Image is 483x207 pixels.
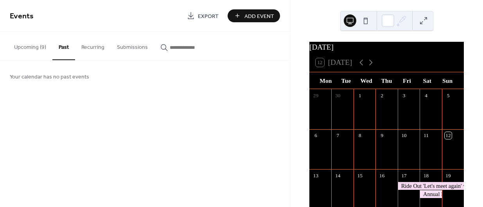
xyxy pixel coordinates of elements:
div: 12 [445,132,452,139]
div: 17 [400,172,408,179]
button: Recurring [75,32,111,59]
div: 16 [378,172,385,179]
span: Export [198,12,219,20]
div: 6 [312,132,319,139]
div: 8 [356,132,363,139]
div: Wed [356,72,377,89]
button: Submissions [111,32,154,59]
span: Your calendar has no past events [10,73,89,81]
div: 15 [356,172,363,179]
div: Tue [336,72,356,89]
div: 3 [400,92,408,99]
div: Sat [417,72,437,89]
div: 9 [378,132,385,139]
div: Ride Out 'Let's meet again' weekend [398,182,464,190]
div: Sun [437,72,458,89]
button: Past [52,32,75,60]
div: 5 [445,92,452,99]
div: 13 [312,172,319,179]
a: Export [181,9,224,22]
div: 10 [400,132,408,139]
div: Annual LoH Benelux Meeting [420,190,442,198]
span: Add Event [244,12,274,20]
button: Upcoming (9) [8,32,52,59]
div: Thu [377,72,397,89]
div: [DATE] [309,42,464,53]
div: 29 [312,92,319,99]
div: 30 [334,92,341,99]
span: Events [10,9,34,24]
div: 18 [422,172,429,179]
div: 4 [422,92,429,99]
div: Mon [316,72,336,89]
div: 2 [378,92,385,99]
button: Add Event [228,9,280,22]
div: 19 [445,172,452,179]
div: 7 [334,132,341,139]
div: 14 [334,172,341,179]
div: 1 [356,92,363,99]
div: Fri [397,72,417,89]
div: 11 [422,132,429,139]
